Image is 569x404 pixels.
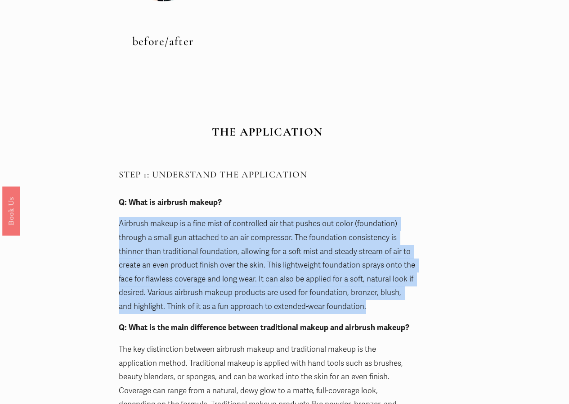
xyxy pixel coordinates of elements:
[212,125,323,139] strong: THE APPLICATION
[119,323,409,332] strong: Q: What is the main difference between traditional makeup and airbrush makeup?
[119,217,416,313] p: Airbrush makeup is a fine mist of controlled air that pushes out color (foundation) through a sma...
[119,169,416,180] h3: STEP 1: UNDERSTAND THE APPLICATION
[2,186,20,235] a: Book Us
[119,198,222,207] strong: Q: What is airbrush makeup?
[132,34,194,48] a: before/after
